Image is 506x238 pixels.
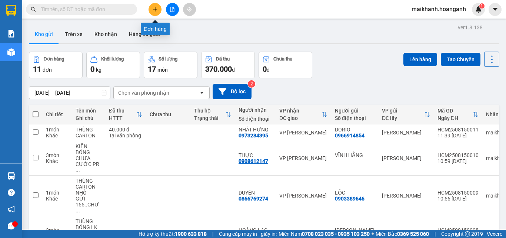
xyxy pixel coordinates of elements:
div: ver 1.8.138 [458,23,483,32]
div: DORIO [335,127,374,133]
div: VP [PERSON_NAME] [279,155,327,161]
span: 370.000 [205,65,232,74]
span: | [435,230,436,238]
th: Toggle SortBy [434,105,482,124]
div: Mã GD [437,108,473,114]
span: 1 [480,3,483,9]
sup: 1 [479,3,485,9]
div: Chưa thu [273,56,292,62]
div: Tại văn phòng [109,133,142,138]
button: Lên hàng [403,53,437,66]
th: Toggle SortBy [276,105,331,124]
div: Người gửi [335,108,374,114]
div: Chưa thu [150,111,187,117]
div: Đã thu [109,108,136,114]
span: maikhanh.hoanganh [406,4,472,14]
div: HOÀNG LẠC THƯ [239,227,272,233]
span: đ [232,67,235,73]
div: Trạng thái [194,115,225,121]
strong: 1900 633 818 [175,231,207,237]
div: 11:39 [DATE] [437,133,479,138]
div: THỰC [239,152,272,158]
button: Hàng đã giao [123,25,166,43]
div: Khác [46,133,68,138]
div: [PERSON_NAME] [382,193,430,199]
div: Đã thu [216,56,230,62]
div: Chi tiết [46,111,68,117]
div: 0908612147 [239,158,268,164]
span: đ [267,67,270,73]
svg: open [199,90,205,96]
span: ... [267,227,272,233]
div: ĐC lấy [382,115,424,121]
button: Kho nhận [89,25,123,43]
div: 10:56 [DATE] [437,196,479,202]
img: warehouse-icon [7,172,15,180]
span: ... [76,208,80,213]
div: HCM2508150010 [437,152,479,158]
th: Toggle SortBy [190,105,235,124]
div: VP nhận [279,108,322,114]
div: Tên món [76,108,101,114]
button: Đơn hàng11đơn [29,52,83,78]
span: search [31,7,36,12]
th: Toggle SortBy [105,105,146,124]
div: 40.000 đ [109,127,142,133]
strong: 0369 525 060 [397,231,429,237]
div: VĨNH HẰNG [335,152,374,158]
div: Người nhận [239,107,272,113]
div: VP gửi [382,108,424,114]
div: Đơn hàng [141,23,170,35]
button: Bộ lọc [213,84,252,99]
div: Chọn văn phòng nhận [118,89,169,97]
button: Số lượng17món [144,52,197,78]
img: icon-new-feature [475,6,482,13]
div: 0866769274 [239,196,268,202]
button: Tạo Chuyến [441,53,480,66]
div: Đơn hàng [44,56,64,62]
span: caret-down [492,6,499,13]
span: message [8,222,15,229]
div: LỘC [335,190,374,196]
button: Đã thu370.000đ [201,52,255,78]
span: món [157,67,168,73]
div: Khối lượng [101,56,124,62]
img: logo-vxr [6,5,16,16]
div: Ghi chú [76,115,101,121]
span: Miền Bắc [376,230,429,238]
div: DUYÊN [239,190,272,196]
div: HTTT [109,115,136,121]
div: VP [PERSON_NAME] [279,193,327,199]
div: KIỆN BÓNG [76,143,101,155]
div: [PERSON_NAME] [382,130,430,136]
button: aim [183,3,196,16]
button: Trên xe [59,25,89,43]
span: | [212,230,213,238]
div: [PERSON_NAME] [382,155,430,161]
span: kg [96,67,101,73]
span: plus [153,7,158,12]
div: 0966914854 [335,133,364,138]
span: Cung cấp máy in - giấy in: [219,230,277,238]
img: solution-icon [7,30,15,38]
div: CHƯA CƯỚC PR THU 120 [76,155,101,173]
div: HUY THUẬN [335,227,374,233]
span: aim [187,7,192,12]
span: 0 [263,65,267,74]
button: Kho gửi [29,25,59,43]
button: plus [149,3,162,16]
div: HCM2508150009 [437,190,479,196]
img: warehouse-icon [7,48,15,56]
div: NHẤT HƯNG [239,127,272,133]
th: Toggle SortBy [378,105,434,124]
span: Miền Nam [279,230,370,238]
div: Ngày ĐH [437,115,473,121]
span: Hỗ trợ kỹ thuật: [139,230,207,238]
input: Select a date range. [29,87,110,99]
span: ... [76,167,80,173]
div: THÙNG CARTON [76,127,101,138]
span: copyright [465,231,470,237]
strong: 0708 023 035 - 0935 103 250 [302,231,370,237]
div: 0903389646 [335,196,364,202]
div: Khác [46,196,68,202]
